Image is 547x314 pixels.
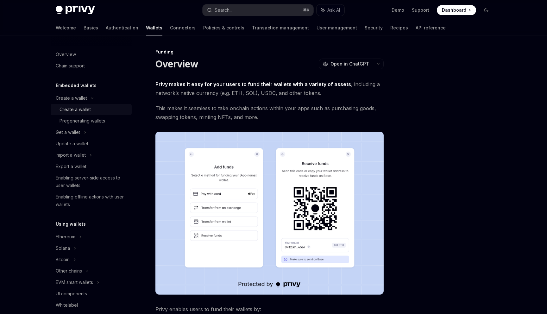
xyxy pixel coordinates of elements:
[412,7,429,13] a: Support
[51,299,132,311] a: Whitelabel
[56,51,76,58] div: Overview
[319,59,373,69] button: Open in ChatGPT
[56,62,85,70] div: Chain support
[60,117,105,125] div: Pregenerating wallets
[51,60,132,72] a: Chain support
[330,61,369,67] span: Open in ChatGPT
[84,20,98,35] a: Basics
[390,20,408,35] a: Recipes
[56,256,70,263] div: Bitcoin
[51,161,132,172] a: Export a wallet
[252,20,309,35] a: Transaction management
[51,104,132,115] a: Create a wallet
[317,4,344,16] button: Ask AI
[170,20,196,35] a: Connectors
[155,305,384,314] span: Privy enables users to fund their wallets by:
[481,5,491,15] button: Toggle dark mode
[56,220,86,228] h5: Using wallets
[106,20,138,35] a: Authentication
[155,81,351,87] strong: Privy makes it easy for your users to fund their wallets with a variety of assets
[56,129,80,136] div: Get a wallet
[155,49,384,55] div: Funding
[56,267,82,275] div: Other chains
[51,172,132,191] a: Enabling server-side access to user wallets
[51,191,132,210] a: Enabling offline actions with user wallets
[56,233,75,241] div: Ethereum
[365,20,383,35] a: Security
[56,151,86,159] div: Import a wallet
[56,193,128,208] div: Enabling offline actions with user wallets
[155,58,198,70] h1: Overview
[56,82,97,89] h5: Embedded wallets
[155,80,384,97] span: , including a network’s native currency (e.g. ETH, SOL), USDC, and other tokens.
[56,244,70,252] div: Solana
[56,6,95,15] img: dark logo
[437,5,476,15] a: Dashboard
[215,6,232,14] div: Search...
[56,163,86,170] div: Export a wallet
[416,20,446,35] a: API reference
[56,279,93,286] div: EVM smart wallets
[203,20,244,35] a: Policies & controls
[51,138,132,149] a: Update a wallet
[317,20,357,35] a: User management
[51,115,132,127] a: Pregenerating wallets
[56,290,87,298] div: UI components
[56,20,76,35] a: Welcome
[327,7,340,13] span: Ask AI
[51,49,132,60] a: Overview
[51,288,132,299] a: UI components
[60,106,91,113] div: Create a wallet
[392,7,404,13] a: Demo
[56,301,78,309] div: Whitelabel
[56,140,88,148] div: Update a wallet
[155,132,384,295] img: images/Funding.png
[203,4,313,16] button: Search...⌘K
[56,94,87,102] div: Create a wallet
[146,20,162,35] a: Wallets
[56,174,128,189] div: Enabling server-side access to user wallets
[442,7,466,13] span: Dashboard
[303,8,310,13] span: ⌘ K
[155,104,384,122] span: This makes it seamless to take onchain actions within your apps such as purchasing goods, swappin...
